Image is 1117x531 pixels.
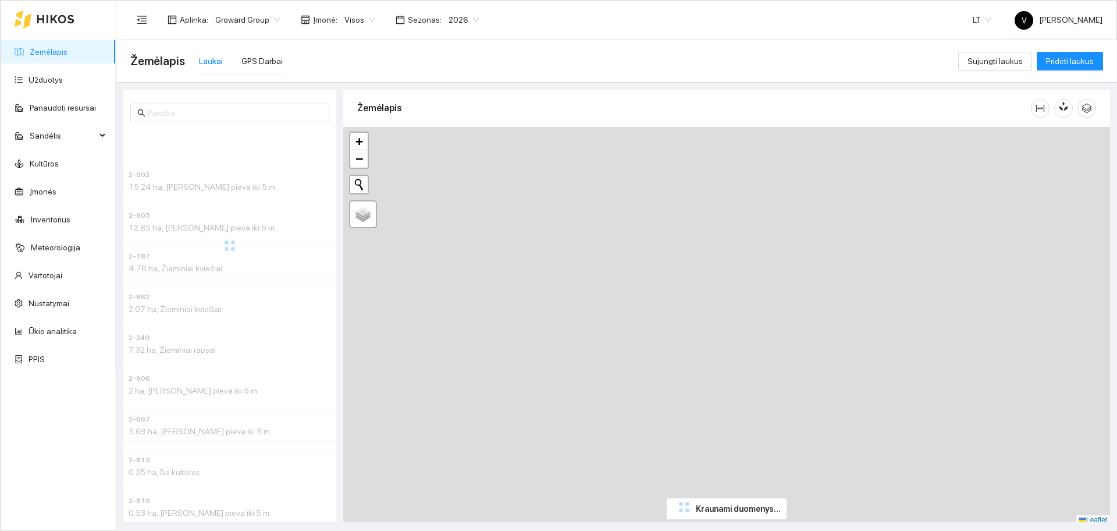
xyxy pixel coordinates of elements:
button: Initiate a new search [350,176,368,193]
a: Meteorologija [31,243,80,252]
span: search [137,109,145,117]
span: column-width [1031,104,1049,113]
button: Pridėti laukus [1037,52,1103,70]
span: 2026 [449,11,479,29]
a: Užduotys [29,75,63,84]
span: Groward Group [215,11,280,29]
span: Kraunami duomenys... [696,502,781,515]
a: Pridėti laukus [1037,56,1103,66]
span: Žemėlapis [130,52,185,70]
span: Sujungti laukus [967,55,1023,68]
div: Žemėlapis [357,91,1031,125]
div: GPS Darbai [241,55,283,68]
div: Laukai [199,55,223,68]
a: Leaflet [1079,516,1107,524]
a: Zoom out [350,150,368,168]
span: LT [973,11,991,29]
span: V [1022,11,1027,30]
span: Pridėti laukus [1046,55,1094,68]
span: layout [168,15,177,24]
a: Zoom in [350,133,368,150]
input: Paieška [148,107,322,119]
span: Sezonas : [408,13,442,26]
span: + [355,134,363,148]
span: Aplinka : [180,13,208,26]
a: Ūkio analitika [29,327,77,336]
a: PPIS [29,355,45,364]
button: menu-fold [130,8,154,31]
a: Sujungti laukus [958,56,1032,66]
span: calendar [396,15,405,24]
a: Vartotojai [29,271,62,280]
a: Kultūros [30,159,59,168]
a: Žemėlapis [30,47,67,56]
span: Sandėlis [30,124,96,147]
a: Layers [350,201,376,227]
a: Įmonės [30,187,56,196]
span: [PERSON_NAME] [1015,15,1102,24]
span: shop [301,15,310,24]
span: menu-fold [137,15,147,25]
a: Inventorius [31,215,70,224]
span: − [355,151,363,166]
span: Įmonė : [313,13,337,26]
button: Sujungti laukus [958,52,1032,70]
button: column-width [1031,99,1050,118]
span: Visos [344,11,375,29]
a: Nustatymai [29,299,69,308]
a: Panaudoti resursai [30,103,96,112]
